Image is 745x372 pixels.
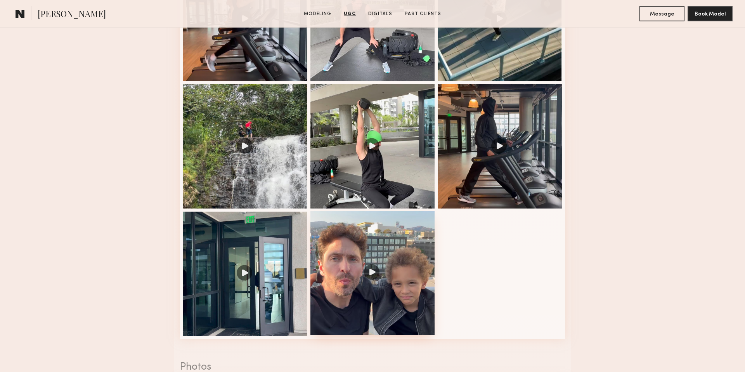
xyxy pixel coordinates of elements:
a: Book Model [688,10,733,17]
button: Message [639,6,684,21]
a: Digitals [365,10,395,17]
button: Book Model [688,6,733,21]
a: Modeling [301,10,334,17]
a: Past Clients [402,10,444,17]
a: UGC [341,10,359,17]
span: [PERSON_NAME] [38,8,106,21]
